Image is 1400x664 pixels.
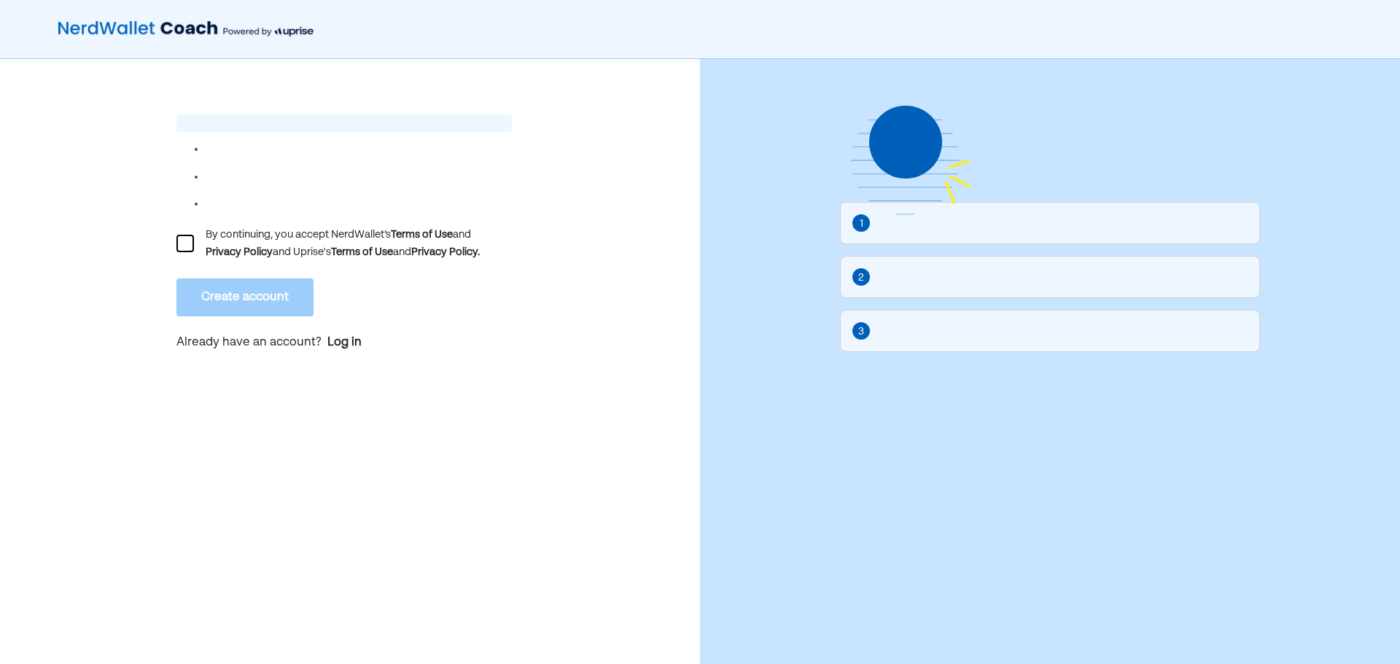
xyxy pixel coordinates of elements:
a: Log in [327,334,362,351]
p: Already have an account? [176,334,512,353]
div: 2 [858,270,864,286]
div: Terms of Use [391,226,453,243]
div: Terms of Use [331,243,393,261]
div: 3 [858,324,864,340]
div: Privacy Policy [206,243,273,261]
button: Create account [176,278,314,316]
div: 1 [860,216,863,232]
div: Privacy Policy. [411,243,480,261]
div: By continuing, you accept NerdWallet’s and and Uprise's and [206,226,512,261]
